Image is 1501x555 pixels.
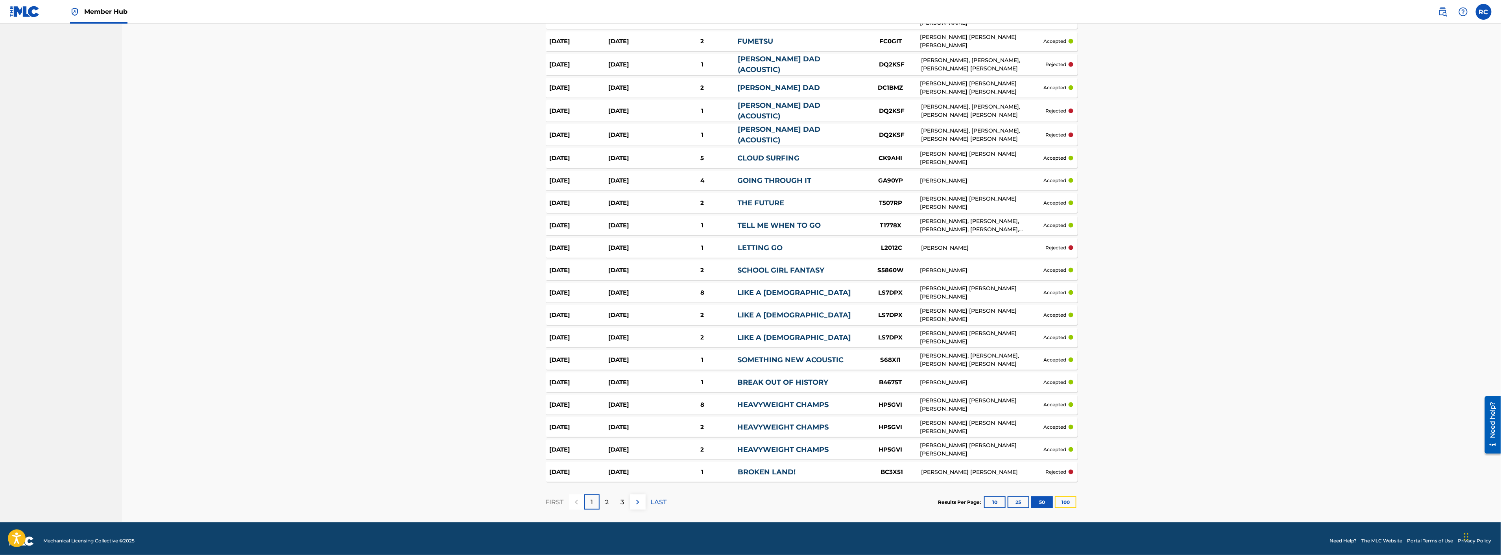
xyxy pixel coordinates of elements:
p: accepted [1043,334,1066,341]
a: Privacy Policy [1458,538,1492,545]
span: Member Hub [84,7,127,16]
div: [DATE] [550,199,608,208]
a: TELL ME WHEN TO GO [738,221,821,230]
div: [PERSON_NAME], [PERSON_NAME], [PERSON_NAME] [PERSON_NAME] [921,103,1045,119]
img: help [1459,7,1468,17]
div: 1 [667,243,738,253]
p: accepted [1043,312,1066,319]
a: Portal Terms of Use [1407,538,1453,545]
div: [DATE] [550,311,608,320]
div: [DATE] [608,60,667,69]
div: L2012C [862,243,921,253]
p: 2 [606,498,609,507]
div: [DATE] [550,83,608,92]
div: LS7DPX [861,311,920,320]
img: right [633,498,642,507]
div: FC0GIT [861,37,920,46]
a: LETTING GO [738,243,783,252]
a: BROKEN LAND! [738,468,796,476]
button: 100 [1055,496,1076,508]
div: 2 [667,311,737,320]
div: [PERSON_NAME], [PERSON_NAME], [PERSON_NAME] [PERSON_NAME] [921,127,1045,143]
div: LS7DPX [861,333,920,342]
div: CK9AHI [861,154,920,163]
p: accepted [1043,401,1066,408]
div: [DATE] [608,356,667,365]
div: [DATE] [608,221,667,230]
a: HEAVYWEIGHT CHAMPS [738,445,829,454]
div: 2 [667,333,737,342]
div: BC3X51 [862,468,921,477]
a: [PERSON_NAME] DAD (ACOUSTIC) [738,101,820,120]
div: [DATE] [608,445,667,454]
div: 8 [667,288,737,297]
a: LIKE A [DEMOGRAPHIC_DATA] [738,311,851,319]
div: DQ2KSF [862,60,921,69]
div: [PERSON_NAME] [PERSON_NAME] [921,468,1045,476]
div: [DATE] [550,288,608,297]
div: [DATE] [550,468,609,477]
div: [DATE] [608,243,667,253]
p: rejected [1045,244,1066,251]
div: [PERSON_NAME] [PERSON_NAME] [PERSON_NAME] [920,284,1044,301]
p: 1 [591,498,593,507]
div: [DATE] [550,107,609,116]
p: rejected [1045,131,1066,138]
p: accepted [1043,222,1066,229]
div: [PERSON_NAME] [PERSON_NAME] [PERSON_NAME] [920,195,1044,211]
img: MLC Logo [9,6,40,17]
a: CLOUD SURFING [738,154,800,162]
div: S5860W [861,266,920,275]
div: [PERSON_NAME], [PERSON_NAME], [PERSON_NAME] [PERSON_NAME] [921,56,1045,73]
div: [PERSON_NAME], [PERSON_NAME], [PERSON_NAME] [PERSON_NAME] [920,352,1044,368]
div: [DATE] [550,423,608,432]
span: Mechanical Licensing Collective © 2025 [43,538,135,545]
div: [DATE] [608,37,667,46]
div: DC1BMZ [861,83,920,92]
a: [PERSON_NAME] DAD (ACOUSTIC) [738,125,820,144]
div: [PERSON_NAME] [PERSON_NAME] [PERSON_NAME] [920,307,1044,323]
p: accepted [1043,356,1066,363]
div: B4675T [861,378,920,387]
a: THE FUTURE [738,199,785,207]
p: FIRST [546,498,564,507]
div: HP5GVI [861,445,920,454]
p: rejected [1045,468,1066,476]
a: HEAVYWEIGHT CHAMPS [738,400,829,409]
div: GA90YP [861,176,920,185]
div: [DATE] [608,107,667,116]
div: 1 [667,356,737,365]
div: [DATE] [608,199,667,208]
iframe: Resource Center [1479,393,1501,456]
div: [DATE] [550,333,608,342]
img: Top Rightsholder [70,7,79,17]
p: 3 [621,498,624,507]
div: Drag [1464,525,1469,549]
div: 4 [667,176,737,185]
div: [PERSON_NAME] [PERSON_NAME] [PERSON_NAME] [920,150,1044,166]
div: [DATE] [608,333,667,342]
button: 10 [984,496,1006,508]
div: [DATE] [550,131,609,140]
div: 2 [667,83,737,92]
iframe: Chat Widget [1462,517,1501,555]
p: accepted [1043,177,1066,184]
img: search [1438,7,1447,17]
div: [DATE] [550,356,608,365]
div: 2 [667,423,737,432]
a: GOING THROUGH IT [738,176,812,185]
div: Help [1455,4,1471,20]
a: Need Help? [1329,538,1357,545]
div: 1 [667,221,737,230]
div: 2 [667,199,737,208]
div: T1778X [861,221,920,230]
div: [PERSON_NAME] [PERSON_NAME] [PERSON_NAME] [920,396,1044,413]
a: LIKE A [DEMOGRAPHIC_DATA] [738,333,851,342]
div: T507RP [861,199,920,208]
div: [DATE] [550,37,608,46]
div: [DATE] [550,176,608,185]
div: [PERSON_NAME] [920,177,1044,185]
div: HP5GVI [861,423,920,432]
